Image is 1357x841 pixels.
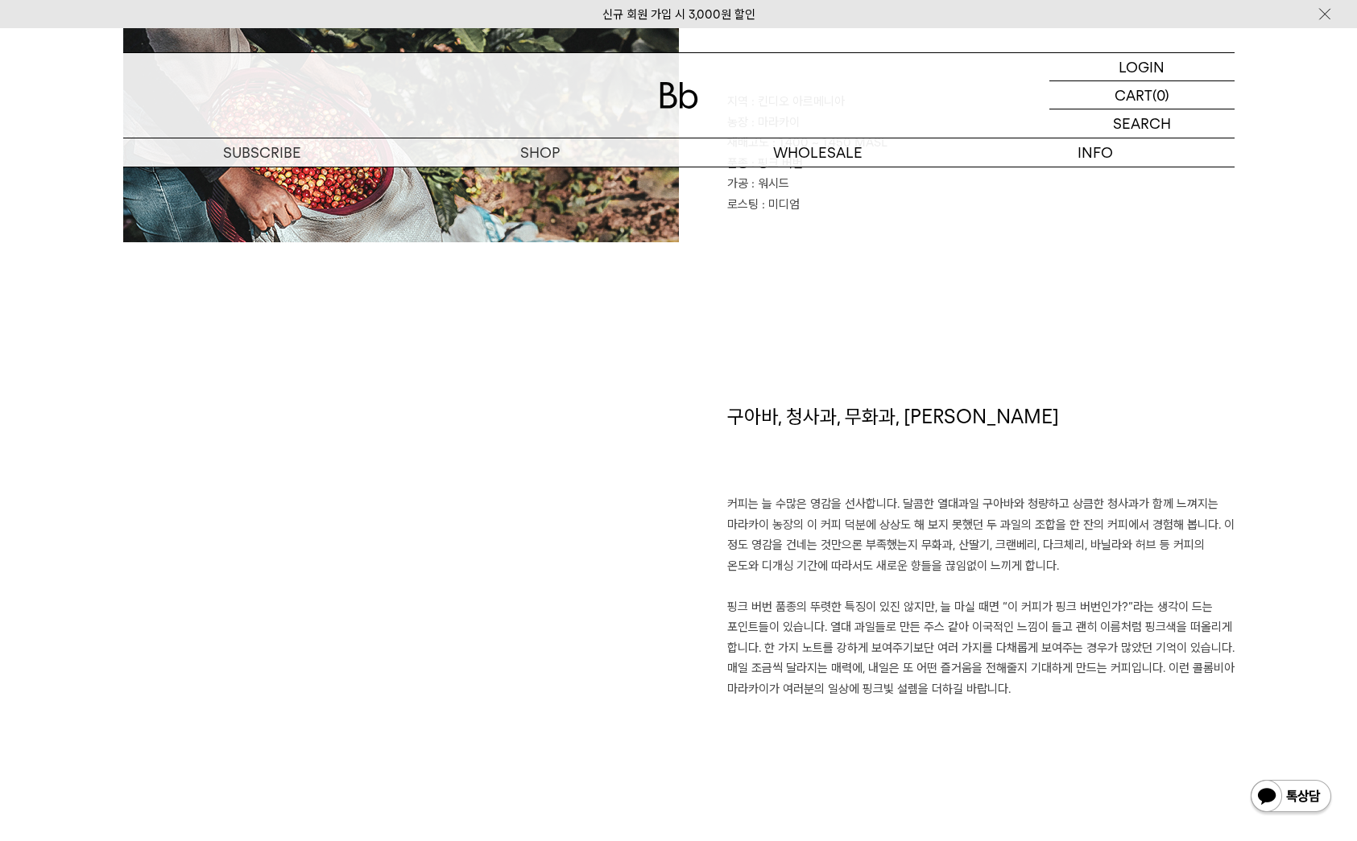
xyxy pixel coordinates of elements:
p: CART [1115,81,1152,109]
a: CART (0) [1049,81,1235,109]
p: INFO [957,138,1235,167]
p: (0) [1152,81,1169,109]
p: 커피는 늘 수많은 영감을 선사합니다. 달콤한 열대과일 구아바와 청량하고 상큼한 청사과가 함께 느껴지는 마라카이 농장의 이 커피 덕분에 상상도 해 보지 못했던 두 과일의 조합을... [727,494,1235,699]
a: LOGIN [1049,53,1235,81]
span: : 미디엄 [762,197,800,212]
a: SUBSCRIBE [123,138,401,167]
h1: 구아바, 청사과, 무화과, [PERSON_NAME] [727,403,1235,495]
span: 가공 [727,176,748,191]
p: SEARCH [1113,109,1171,138]
span: 품종 [727,156,748,171]
a: SHOP [401,138,679,167]
span: : 워시드 [751,176,789,191]
p: LOGIN [1119,53,1165,80]
span: 로스팅 [727,197,759,212]
p: WHOLESALE [679,138,957,167]
span: : 핑크 버번 [751,156,803,171]
img: 로고 [660,82,698,109]
a: 신규 회원 가입 시 3,000원 할인 [602,7,755,22]
img: 카카오톡 채널 1:1 채팅 버튼 [1249,778,1333,817]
